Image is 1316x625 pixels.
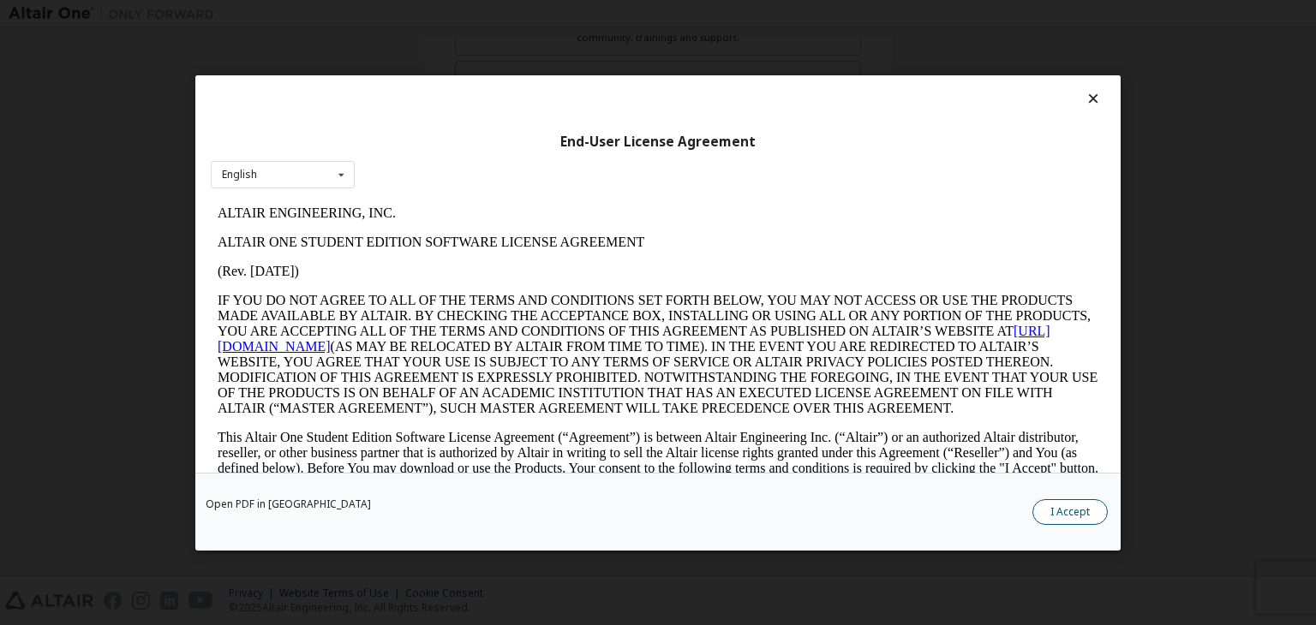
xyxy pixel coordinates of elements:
button: I Accept [1032,499,1108,525]
p: ALTAIR ONE STUDENT EDITION SOFTWARE LICENSE AGREEMENT [7,36,888,51]
div: English [222,170,257,180]
p: (Rev. [DATE]) [7,65,888,80]
p: This Altair One Student Edition Software License Agreement (“Agreement”) is between Altair Engine... [7,231,888,293]
p: IF YOU DO NOT AGREE TO ALL OF THE TERMS AND CONDITIONS SET FORTH BELOW, YOU MAY NOT ACCESS OR USE... [7,94,888,217]
div: End-User License Agreement [211,133,1105,150]
p: ALTAIR ENGINEERING, INC. [7,7,888,22]
a: Open PDF in [GEOGRAPHIC_DATA] [206,499,371,509]
a: [URL][DOMAIN_NAME] [7,125,840,155]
